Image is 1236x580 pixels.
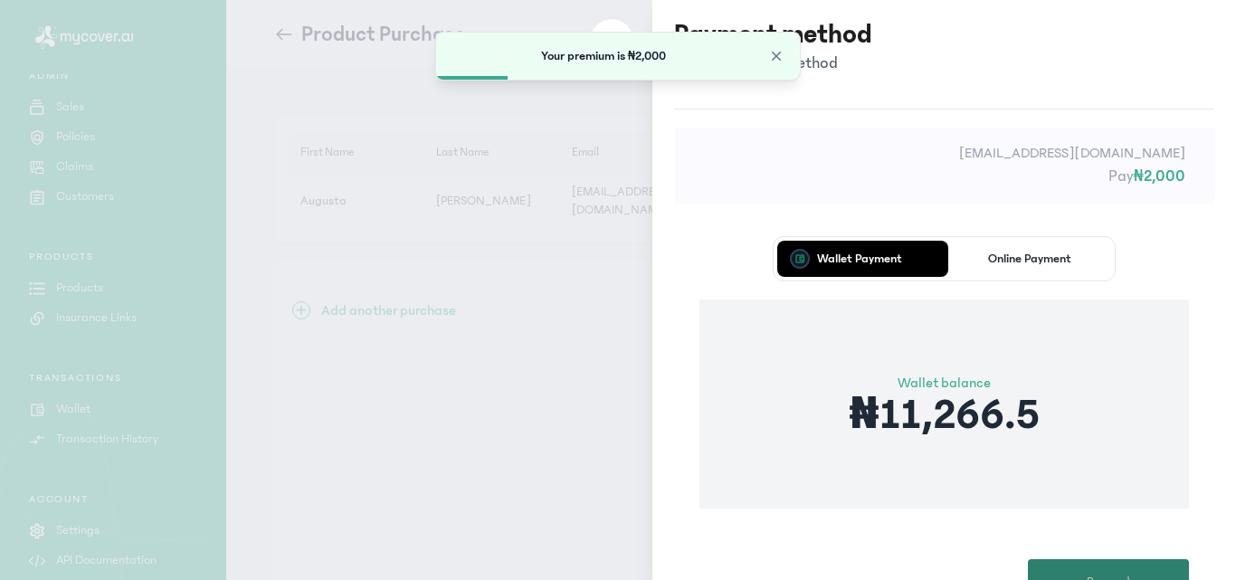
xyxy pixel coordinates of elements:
[849,372,1039,394] p: Wallet balance
[767,47,785,65] button: Close
[541,49,667,63] span: Your premium is ₦2,000
[1134,167,1185,185] span: ₦2,000
[703,142,1185,164] p: [EMAIL_ADDRESS][DOMAIN_NAME]
[817,252,902,265] p: Wallet Payment
[703,164,1185,189] p: Pay
[948,241,1112,277] button: Online Payment
[849,394,1039,437] p: ₦11,266.5
[988,252,1071,265] p: Online Payment
[777,241,941,277] button: Wallet Payment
